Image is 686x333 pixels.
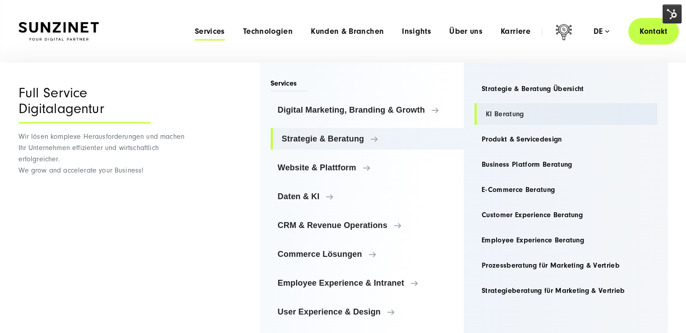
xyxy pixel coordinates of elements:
a: Karriere [501,27,530,36]
span: Commerce Lösungen [278,250,457,259]
a: Website & Plattform [271,157,464,178]
span: Wir lösen komplexe Herausforderungen und machen Ihr Unternehmen effizienter und wirtschaftlich er... [18,132,185,174]
a: Kontakt [628,18,679,45]
span: Daten & KI [278,192,457,201]
div: de [594,27,609,36]
img: SUNZINET Full Service Digital Agentur [18,22,99,41]
span: Employee Experience & Intranet [278,278,457,287]
div: Full Service Digitalagentur [18,85,151,123]
span: Services [271,78,308,91]
a: Technologien [243,27,293,36]
a: Über uns [449,27,483,36]
a: Prozessberatung für Marketing & Vertrieb [474,255,657,276]
span: Digital Marketing, Branding & Growth [278,105,457,114]
a: Insights [402,27,431,36]
a: Strategie & Beratung [271,128,464,150]
a: Customer Experience Beratung [474,204,657,226]
a: Strategieberatung für Marketing & Vertrieb [474,280,657,301]
span: Website & Plattform [278,163,457,172]
a: Daten & KI [271,186,464,207]
a: Strategie & Beratung Übersicht [474,78,657,100]
a: Kunden & Branchen [311,27,384,36]
a: Business Platform Beratung [474,154,657,175]
a: E-Commerce Beratung [474,179,657,201]
a: Commerce Lösungen [271,243,464,265]
span: User Experience & Design [278,307,457,316]
span: Strategie & Beratung [282,134,457,143]
span: CRM & Revenue Operations [278,221,457,230]
a: Employee Experience Beratung [474,229,657,251]
a: Digital Marketing, Branding & Growth [271,99,464,121]
img: HubSpot Tools Menu Toggle [663,5,681,23]
a: Produkt & Servicedesign [474,128,657,150]
a: CRM & Revenue Operations [271,214,464,236]
a: Employee Experience & Intranet [271,272,464,294]
a: Services [195,27,225,36]
a: User Experience & Design [271,301,464,323]
a: KI Beratung [474,103,657,125]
